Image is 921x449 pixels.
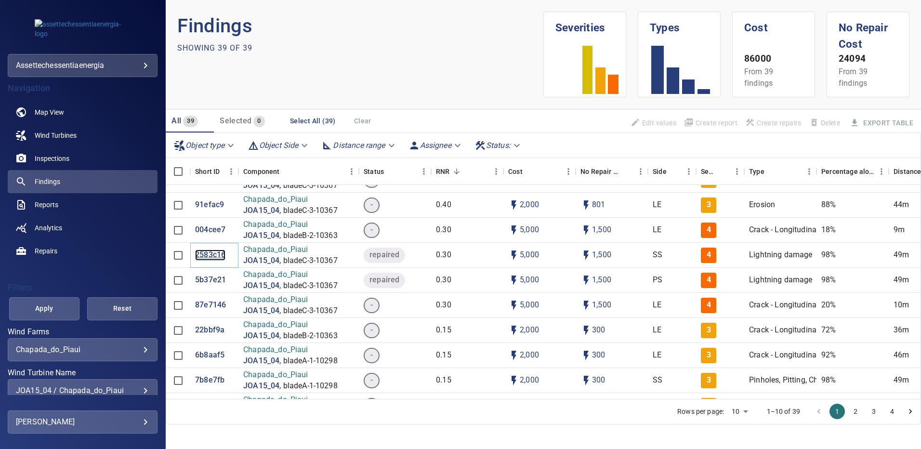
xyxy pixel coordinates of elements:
p: Chapada_do_Piaui [243,269,338,280]
p: Chapada_do_Piaui [243,194,338,205]
p: Chapada_do_Piaui [243,294,338,305]
span: All [171,116,181,125]
button: Menu [344,164,359,179]
p: 0.40 [436,199,451,211]
p: Rows per page: [677,407,724,416]
button: Menu [682,164,696,179]
p: Chapada_do_Piaui [243,219,338,230]
h1: No Repair Cost [839,12,897,52]
p: 1,500 [592,250,611,261]
p: 2,000 [520,350,539,361]
svg: Auto impact [580,375,592,386]
div: Chapada_do_Piaui [16,345,149,354]
p: 5,000 [520,300,539,311]
button: Sort [280,165,293,178]
p: 20% [821,300,836,311]
p: SS [653,375,662,386]
a: JOA15_04 [243,255,279,266]
span: Apply [21,303,67,315]
span: - [365,350,379,361]
span: 39 [183,116,198,127]
p: 1,500 [592,224,611,236]
button: Go to next page [903,404,918,419]
div: Wind Farms [8,338,158,361]
span: 0 [253,116,264,127]
span: From 39 findings [744,67,773,88]
p: 3 [707,199,711,211]
span: Selected [220,116,251,125]
p: , bladeA-1-10298 [279,381,337,392]
p: 9m [894,224,905,236]
p: 91efac9 [195,199,224,211]
p: LE [653,325,661,336]
p: 98% [821,375,836,386]
p: 4 [707,300,711,311]
p: Chapada_do_Piaui [243,370,338,381]
p: 1,500 [592,275,611,286]
p: 5b37e21 [195,275,226,286]
a: JOA15_04 [243,305,279,317]
button: Sort [716,165,730,178]
p: 0.30 [436,275,451,286]
p: 0.15 [436,350,451,361]
p: 88% [821,199,836,211]
a: JOA15_04 [243,230,279,241]
p: 24094 [839,52,897,66]
span: - [365,300,379,311]
a: analytics noActive [8,216,158,239]
p: 2,000 [520,375,539,386]
p: JOA15_04 [243,180,279,191]
p: 92% [821,350,836,361]
button: Sort [450,165,463,178]
div: Object type [170,137,240,154]
p: 3 [707,325,711,336]
span: From 39 findings [839,67,868,88]
h4: Navigation [8,83,158,93]
p: 4 [707,224,711,236]
div: Assignee [405,137,467,154]
div: Type [744,158,816,185]
a: inspections noActive [8,147,158,170]
a: JOA15_04 [243,330,279,342]
button: Menu [730,164,744,179]
p: , bladeA-1-10298 [279,356,337,367]
em: Assignee [420,141,451,150]
h1: Severities [555,12,614,36]
a: repairs noActive [8,239,158,263]
a: 87e7146 [195,300,226,311]
p: 300 [592,350,605,361]
div: Repair Now Ratio: The ratio of the additional incurred cost of repair in 1 year and the cost of r... [436,158,449,185]
span: Map View [35,107,64,117]
svg: Auto impact [580,250,592,261]
span: repaired [364,275,405,286]
p: 7b8e7fb [195,375,224,386]
div: Percentage along [816,158,889,185]
span: Reset [99,303,145,315]
button: Menu [489,164,503,179]
div: Distance range [317,137,400,154]
label: Wind Farms [8,328,158,336]
button: Sort [384,165,397,178]
svg: Auto cost [508,275,520,286]
p: LE [653,350,661,361]
p: Chapada_do_Piaui [243,319,338,330]
span: Reports [35,200,58,210]
div: The base labour and equipment costs to repair the finding. Does not include the loss of productio... [508,158,523,185]
p: , bladeC-3-10367 [279,205,337,216]
button: Reset [87,297,158,320]
div: Severity [701,158,716,185]
button: Menu [417,164,431,179]
a: JOA15_04 [243,381,279,392]
p: Chapada_do_Piaui [243,344,338,356]
div: Short ID [195,158,220,185]
div: assettechessentiaenergia [8,54,158,77]
span: Wind Turbines [35,131,77,140]
div: Object Side [244,137,314,154]
p: 0.15 [436,375,451,386]
p: , bladeC-3-10367 [279,305,337,317]
a: reports noActive [8,193,158,216]
div: Projected additional costs incurred by waiting 1 year to repair. This is a function of possible i... [580,158,620,185]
